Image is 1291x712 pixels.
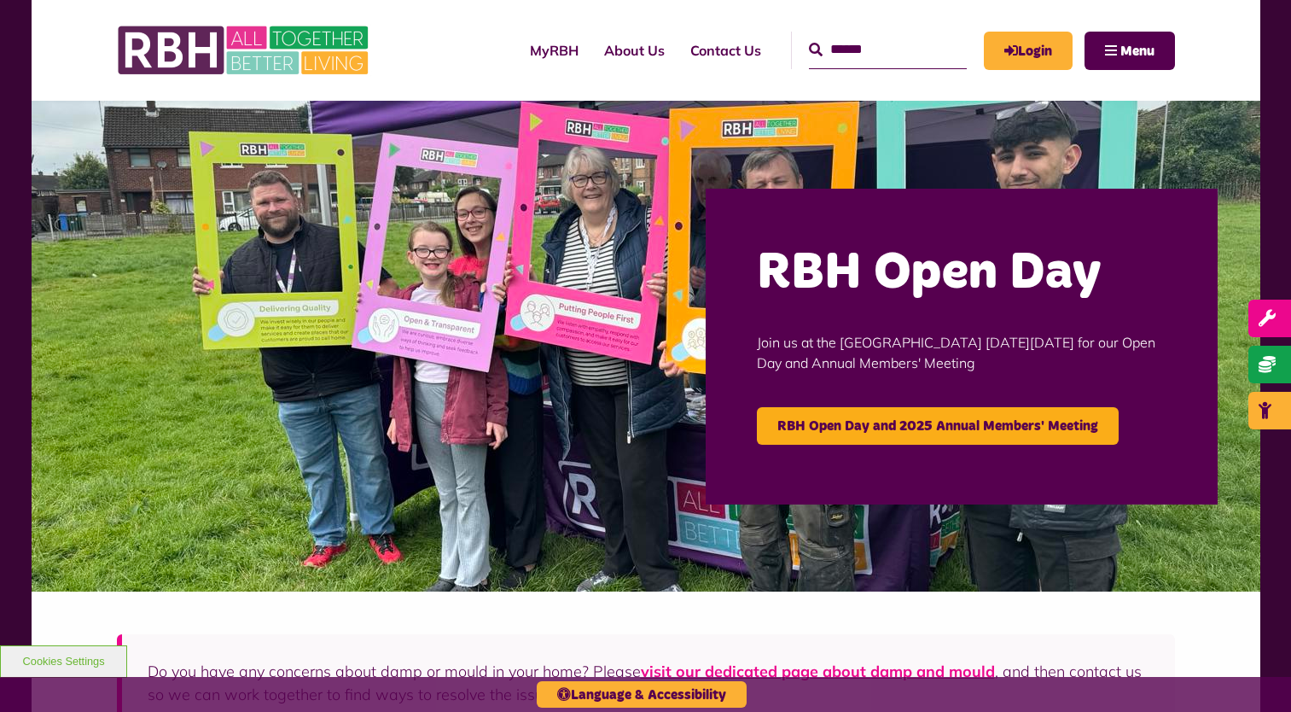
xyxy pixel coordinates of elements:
[641,662,995,681] a: visit our dedicated page about damp and mould
[591,27,677,73] a: About Us
[677,27,774,73] a: Contact Us
[517,27,591,73] a: MyRBH
[984,32,1073,70] a: MyRBH
[757,407,1119,445] a: RBH Open Day and 2025 Annual Members' Meeting
[148,660,1149,706] p: Do you have any concerns about damp or mould in your home? Please , and then contact us so we can...
[757,240,1166,306] h2: RBH Open Day
[1120,44,1154,58] span: Menu
[537,681,747,708] button: Language & Accessibility
[117,17,373,84] img: RBH
[1085,32,1175,70] button: Navigation
[757,306,1166,399] p: Join us at the [GEOGRAPHIC_DATA] [DATE][DATE] for our Open Day and Annual Members' Meeting
[32,101,1260,592] img: Image (22)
